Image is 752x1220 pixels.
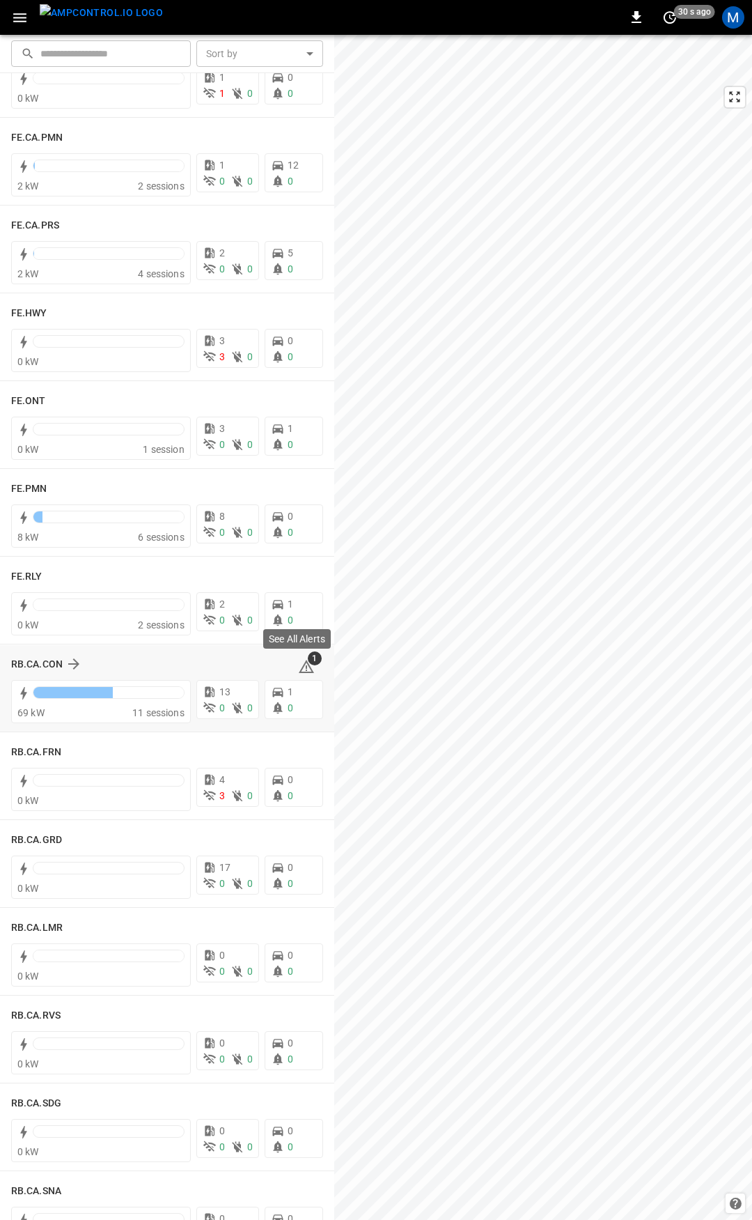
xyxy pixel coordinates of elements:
span: 0 [219,702,225,713]
span: 0 kW [17,883,39,894]
span: 0 [219,176,225,187]
span: 0 [288,1141,293,1152]
span: 0 [219,1125,225,1136]
span: 0 [247,88,253,99]
span: 0 [288,439,293,450]
span: 0 kW [17,971,39,982]
span: 0 kW [17,795,39,806]
h6: FE.CA.PRS [11,218,59,233]
span: 1 [219,160,225,171]
span: 0 [288,966,293,977]
span: 0 [288,878,293,889]
h6: RB.CA.CON [11,657,63,672]
span: 69 kW [17,707,45,718]
span: 0 [288,862,293,873]
span: 0 [247,263,253,275]
span: 1 [288,599,293,610]
span: 0 [247,439,253,450]
span: 0 [288,950,293,961]
span: 0 [219,878,225,889]
span: 0 [219,950,225,961]
h6: FE.HWY [11,306,47,321]
h6: RB.CA.RVS [11,1008,61,1024]
span: 0 [219,527,225,538]
span: 1 [219,72,225,83]
span: 0 [288,1053,293,1065]
span: 0 [247,1141,253,1152]
span: 0 [288,72,293,83]
span: 0 [247,351,253,362]
span: 0 [247,1053,253,1065]
span: 0 kW [17,93,39,104]
span: 0 [288,351,293,362]
span: 2 sessions [138,180,185,192]
span: 8 kW [17,532,39,543]
span: 2 [219,247,225,258]
h6: RB.CA.SDG [11,1096,61,1111]
span: 0 [247,527,253,538]
span: 0 [219,439,225,450]
h6: FE.ONT [11,394,46,409]
span: 30 s ago [674,5,715,19]
span: 1 [308,651,322,665]
span: 1 session [143,444,184,455]
span: 3 [219,351,225,362]
span: 8 [219,511,225,522]
span: 3 [219,335,225,346]
span: 0 [288,790,293,801]
button: set refresh interval [659,6,681,29]
span: 0 kW [17,1146,39,1157]
span: 0 kW [17,1058,39,1070]
h6: RB.CA.LMR [11,920,63,936]
span: 11 sessions [132,707,185,718]
span: 0 [247,176,253,187]
span: 0 [288,1037,293,1049]
span: 2 kW [17,180,39,192]
span: 1 [219,88,225,99]
span: 4 [219,774,225,785]
h6: FE.RLY [11,569,42,585]
span: 12 [288,160,299,171]
span: 17 [219,862,230,873]
span: 0 [247,702,253,713]
h6: FE.PMN [11,481,47,497]
span: 0 [219,966,225,977]
span: 0 [288,335,293,346]
span: 13 [219,686,230,697]
h6: FE.CA.PMN [11,130,63,146]
span: 0 [288,263,293,275]
canvas: Map [334,35,752,1220]
span: 0 [247,966,253,977]
span: 0 [247,878,253,889]
span: 2 [219,599,225,610]
span: 0 kW [17,444,39,455]
span: 1 [288,423,293,434]
span: 0 [219,1141,225,1152]
span: 6 sessions [138,532,185,543]
span: 1 [288,686,293,697]
h6: RB.CA.FRN [11,745,61,760]
span: 0 kW [17,619,39,631]
span: 0 [288,88,293,99]
span: 0 kW [17,356,39,367]
h6: RB.CA.SNA [11,1184,61,1199]
span: 5 [288,247,293,258]
span: 0 [247,790,253,801]
span: 0 [219,615,225,626]
span: 0 [288,702,293,713]
span: 0 [247,615,253,626]
span: 4 sessions [138,268,185,279]
span: 3 [219,423,225,434]
span: 0 [288,1125,293,1136]
span: 0 [288,615,293,626]
p: See All Alerts [269,632,325,646]
span: 0 [288,176,293,187]
span: 0 [288,511,293,522]
span: 0 [219,263,225,275]
span: 0 [219,1053,225,1065]
span: 0 [288,527,293,538]
span: 0 [219,1037,225,1049]
span: 0 [288,774,293,785]
div: profile-icon [722,6,744,29]
span: 2 sessions [138,619,185,631]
